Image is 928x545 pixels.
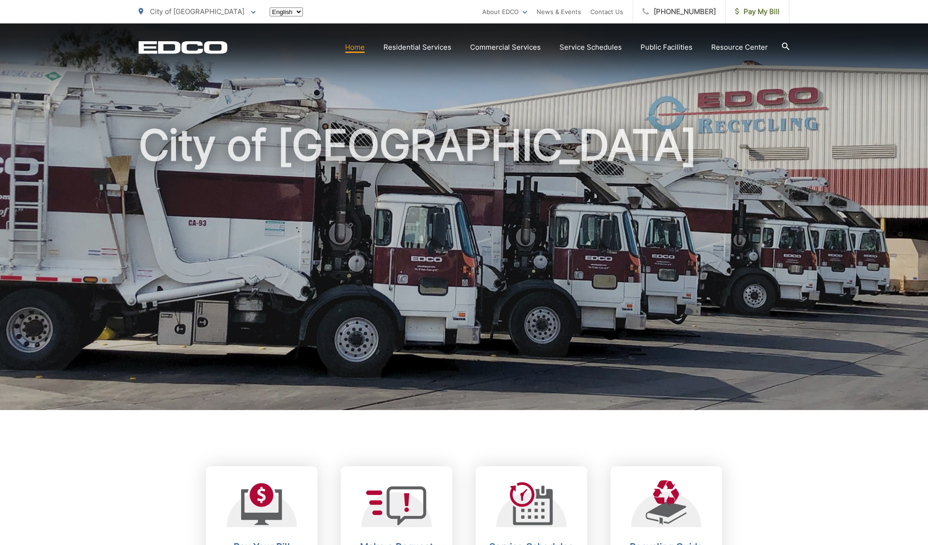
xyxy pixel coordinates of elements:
[711,42,768,53] a: Resource Center
[560,42,622,53] a: Service Schedules
[139,41,228,54] a: EDCD logo. Return to the homepage.
[345,42,365,53] a: Home
[735,6,780,17] span: Pay My Bill
[270,7,303,16] select: Select a language
[482,6,527,17] a: About EDCO
[537,6,581,17] a: News & Events
[139,122,789,418] h1: City of [GEOGRAPHIC_DATA]
[470,42,541,53] a: Commercial Services
[641,42,692,53] a: Public Facilities
[150,7,244,16] span: City of [GEOGRAPHIC_DATA]
[383,42,451,53] a: Residential Services
[590,6,623,17] a: Contact Us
